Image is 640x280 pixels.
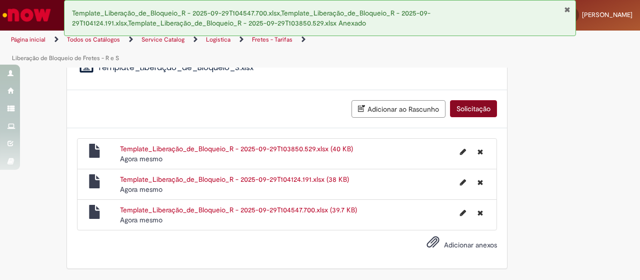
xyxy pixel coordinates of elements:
button: Editar nome de arquivo Template_Liberação_de_Bloqueio_R - 2025-09-29T104547.700.xlsx [454,205,472,221]
button: Editar nome de arquivo Template_Liberação_de_Bloqueio_R - 2025-09-29T104124.191.xlsx [454,174,472,190]
button: Adicionar ao Rascunho [351,100,445,118]
span: Adicionar anexos [444,240,497,249]
a: Template_Liberação_de_Bloqueio_S.xlsx [77,62,254,73]
a: Página inicial [11,36,45,44]
a: Service Catalog [141,36,184,44]
ul: Trilhas de página [7,31,419,68]
span: Agora mesmo [120,154,162,163]
time: 29/09/2025 10:48:20 [120,154,162,163]
a: Liberação de Bloqueio de Fretes - R e S [12,54,119,62]
span: Template_Liberação_de_Bloqueio_S.xlsx [97,62,253,73]
span: Agora mesmo [120,215,162,224]
button: Editar nome de arquivo Template_Liberação_de_Bloqueio_R - 2025-09-29T103850.529.xlsx [454,144,472,160]
button: Excluir Template_Liberação_de_Bloqueio_R - 2025-09-29T104124.191.xlsx [471,174,489,190]
img: ServiceNow [1,5,52,25]
a: Template_Liberação_de_Bloqueio_R - 2025-09-29T104547.700.xlsx (39.7 KB) [120,205,357,214]
a: Template_Liberação_de_Bloqueio_R - 2025-09-29T103850.529.xlsx (40 KB) [120,144,353,153]
a: Template_Liberação_de_Bloqueio_R - 2025-09-29T104124.191.xlsx (38 KB) [120,175,349,184]
button: Adicionar anexos [424,233,442,256]
span: Agora mesmo [120,185,162,194]
span: [PERSON_NAME] [582,11,632,19]
button: Fechar Notificação [564,6,570,14]
span: Template_Liberação_de_Bloqueio_R - 2025-09-29T104547.700.xlsx,Template_Liberação_de_Bloqueio_R - ... [72,9,430,28]
button: Excluir Template_Liberação_de_Bloqueio_R - 2025-09-29T103850.529.xlsx [471,144,489,160]
button: Solicitação [450,100,497,117]
time: 29/09/2025 10:48:19 [120,185,162,194]
a: Fretes - Tarifas [252,36,292,44]
button: Excluir Template_Liberação_de_Bloqueio_R - 2025-09-29T104547.700.xlsx [471,205,489,221]
time: 29/09/2025 10:48:19 [120,215,162,224]
a: Todos os Catálogos [67,36,120,44]
a: Logistica [206,36,230,44]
